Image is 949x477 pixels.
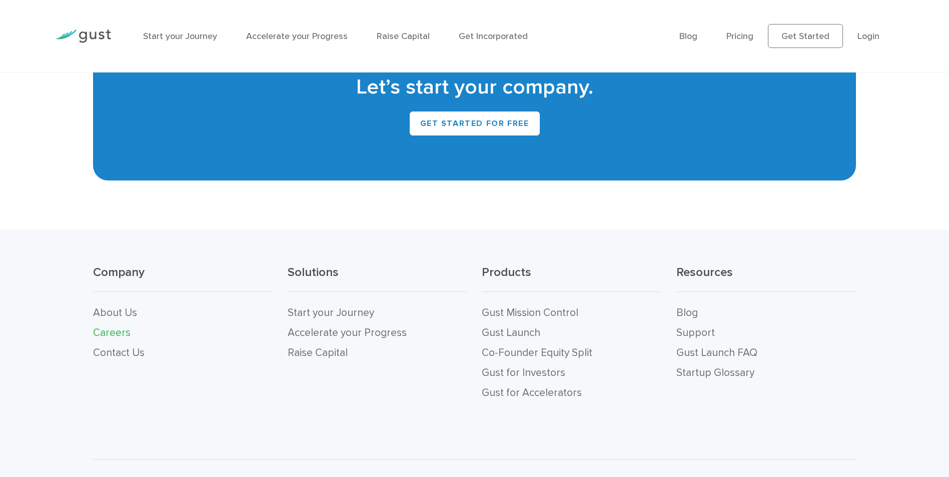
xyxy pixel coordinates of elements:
img: Gust Logo [55,29,111,43]
h3: Solutions [288,264,467,292]
a: Contact Us [93,346,145,359]
a: Support [676,326,715,339]
a: About Us [93,306,137,319]
a: Login [857,31,879,41]
a: Raise Capital [288,346,348,359]
h3: Resources [676,264,856,292]
a: Start your Journey [143,31,217,41]
a: Start your Journey [288,306,374,319]
h3: Company [93,264,273,292]
a: Blog [676,306,698,319]
h2: Let’s start your company. [108,73,841,101]
a: Blog [679,31,697,41]
a: Co-Founder Equity Split [482,346,592,359]
a: Get Incorporated [459,31,528,41]
a: Gust Launch [482,326,540,339]
a: Get Started for Free [410,111,540,135]
a: Pricing [726,31,753,41]
a: Gust for Accelerators [482,386,582,399]
a: Startup Glossary [676,366,754,379]
h3: Products [482,264,661,292]
a: Gust Mission Control [482,306,578,319]
a: Raise Capital [377,31,430,41]
a: Gust for Investors [482,366,565,379]
a: Careers [93,326,131,339]
a: Gust Launch FAQ [676,346,757,359]
a: Get Started [768,24,843,48]
a: Accelerate your Progress [288,326,407,339]
a: Accelerate your Progress [246,31,348,41]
